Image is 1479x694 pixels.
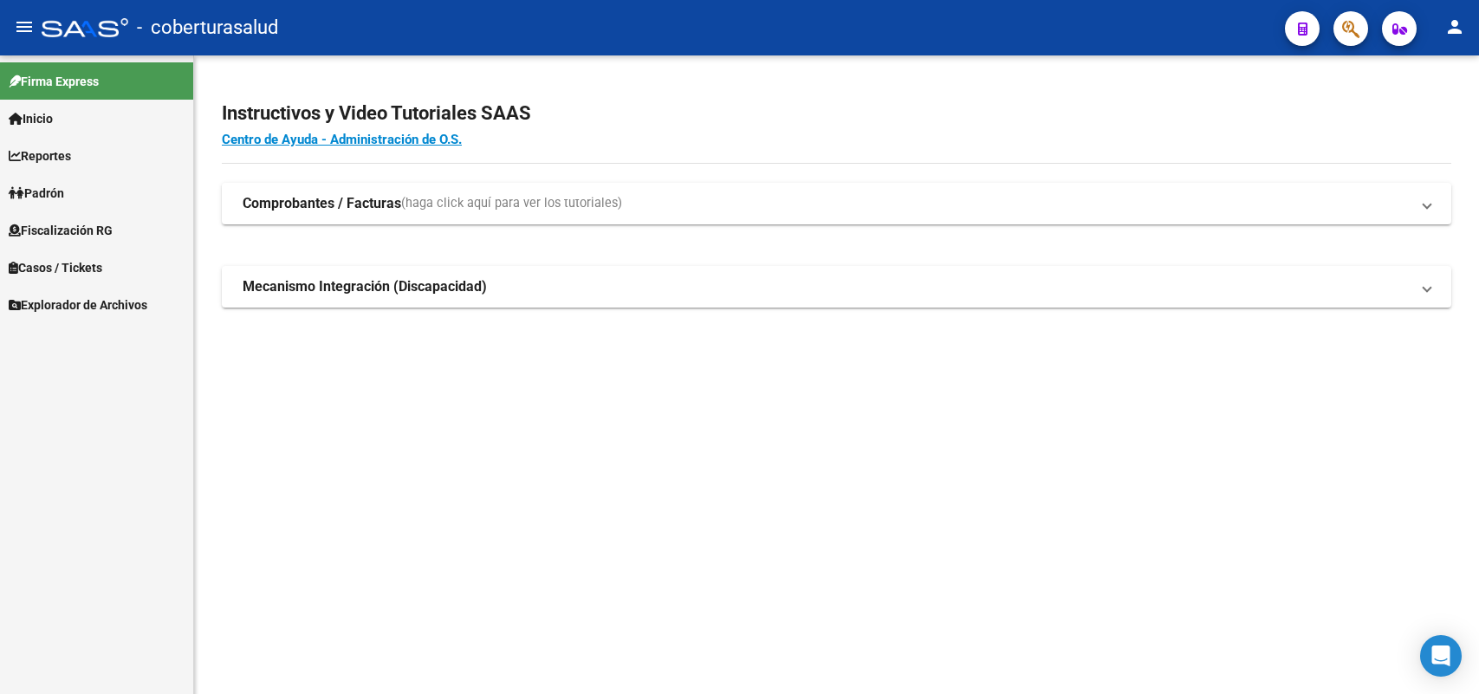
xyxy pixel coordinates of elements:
mat-expansion-panel-header: Comprobantes / Facturas(haga click aquí para ver los tutoriales) [222,183,1451,224]
a: Centro de Ayuda - Administración de O.S. [222,132,462,147]
div: Open Intercom Messenger [1420,635,1462,677]
mat-icon: menu [14,16,35,37]
span: Reportes [9,146,71,165]
h2: Instructivos y Video Tutoriales SAAS [222,97,1451,130]
strong: Mecanismo Integración (Discapacidad) [243,277,487,296]
mat-expansion-panel-header: Mecanismo Integración (Discapacidad) [222,266,1451,308]
strong: Comprobantes / Facturas [243,194,401,213]
span: Fiscalización RG [9,221,113,240]
span: Inicio [9,109,53,128]
span: - coberturasalud [137,9,278,47]
mat-icon: person [1444,16,1465,37]
span: Firma Express [9,72,99,91]
span: Padrón [9,184,64,203]
span: Explorador de Archivos [9,295,147,315]
span: Casos / Tickets [9,258,102,277]
span: (haga click aquí para ver los tutoriales) [401,194,622,213]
